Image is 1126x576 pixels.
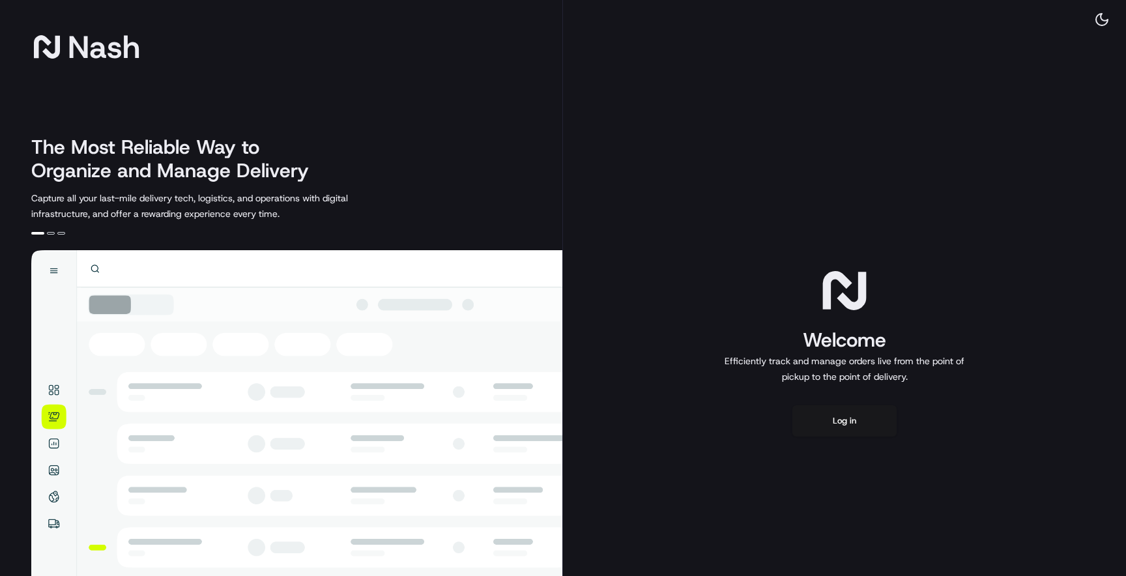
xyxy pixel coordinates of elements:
p: Efficiently track and manage orders live from the point of pickup to the point of delivery. [719,353,970,384]
button: Log in [792,405,897,437]
p: Capture all your last-mile delivery tech, logistics, and operations with digital infrastructure, ... [31,190,407,222]
h2: The Most Reliable Way to Organize and Manage Delivery [31,136,323,182]
h1: Welcome [719,327,970,353]
span: Nash [68,34,140,60]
